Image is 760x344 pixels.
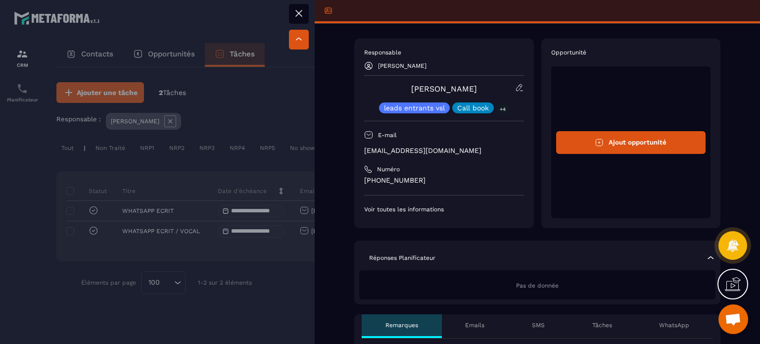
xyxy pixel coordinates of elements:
p: Remarques [385,321,418,329]
button: Ajout opportunité [556,131,706,154]
p: [EMAIL_ADDRESS][DOMAIN_NAME] [364,146,524,155]
p: Voir toutes les informations [364,205,524,213]
p: Réponses Planificateur [369,254,435,262]
p: leads entrants vsl [384,104,445,111]
p: Responsable [364,49,524,56]
a: [PERSON_NAME] [411,84,477,94]
p: WhatsApp [659,321,689,329]
div: Ouvrir le chat [718,304,748,334]
p: SMS [532,321,545,329]
p: Tâches [592,321,612,329]
p: [PERSON_NAME] [378,62,427,69]
p: Opportunité [551,49,711,56]
p: +4 [496,104,509,114]
p: [PHONE_NUMBER] [364,176,524,185]
p: E-mail [378,131,397,139]
p: Numéro [377,165,400,173]
p: Emails [465,321,484,329]
p: Call book [457,104,489,111]
span: Pas de donnée [516,282,559,289]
